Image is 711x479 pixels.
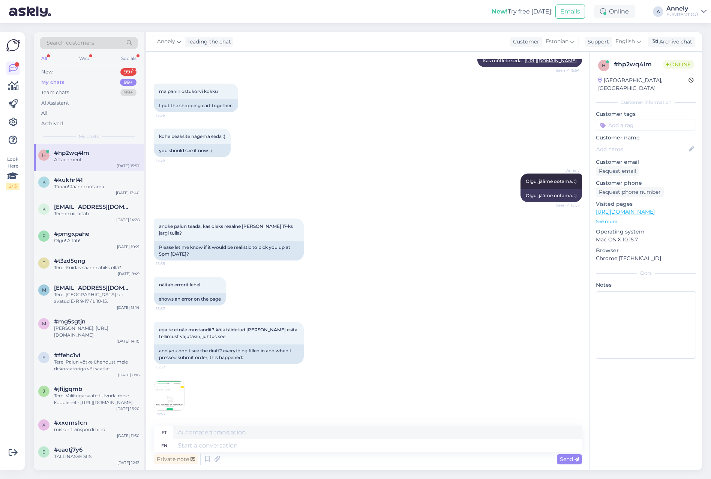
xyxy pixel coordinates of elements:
[54,150,89,156] span: #hp2wq4lm
[117,305,139,310] div: [DATE] 15:14
[78,54,91,63] div: Web
[159,133,225,139] span: kohe peaksite nägema seda :)
[6,38,20,52] img: Askly Logo
[614,60,663,69] div: # hp2wq4lm
[596,270,696,277] div: Extra
[157,37,175,46] span: Annely
[666,6,706,18] a: AnnelyFUNRENT OÜ
[596,166,639,176] div: Request email
[42,233,46,239] span: p
[42,422,45,428] span: x
[42,206,46,212] span: k
[185,38,231,46] div: leading the chat
[585,38,609,46] div: Support
[596,247,696,254] p: Browser
[54,352,80,359] span: #ffehc1vi
[41,68,52,76] div: New
[42,321,46,326] span: m
[54,291,139,305] div: Tere! [GEOGRAPHIC_DATA] on avatud E-R 9-17 / L 10-15.
[156,364,184,370] span: 15:57
[54,210,139,217] div: Teeme nii, aitäh
[46,39,94,47] span: Search customers
[161,439,167,452] div: en
[162,426,166,439] div: et
[120,68,136,76] div: 99+
[120,54,138,63] div: Socials
[117,433,139,439] div: [DATE] 11:30
[54,325,139,338] div: [PERSON_NAME]: [URL][DOMAIN_NAME]
[154,241,304,260] div: Please let me know if it would be realistic to pick you up at 5pm [DATE]?
[560,456,579,463] span: Send
[118,271,139,277] div: [DATE] 9:49
[54,264,139,271] div: Tere! Kuidas saame abiks olla?
[520,189,582,202] div: Olgu, jääme ootama. :)
[596,120,696,131] input: Add a tag
[156,261,184,266] span: 15:55
[596,236,696,244] p: Mac OS X 10.15.7
[54,359,139,372] div: Tere! Palun võtke ühendust meie dekoraatoriga või saatke [PERSON_NAME] kodulehe päring.
[117,338,139,344] div: [DATE] 14:10
[596,187,664,197] div: Request phone number
[596,200,696,208] p: Visited pages
[42,179,46,185] span: k
[54,419,87,426] span: #xxoms1cn
[525,58,577,63] a: [URL][DOMAIN_NAME]
[41,120,63,127] div: Archived
[596,134,696,142] p: Customer name
[596,228,696,236] p: Operating system
[42,152,46,158] span: h
[653,6,663,17] div: A
[546,37,568,46] span: Estonian
[594,5,635,18] div: Online
[54,204,132,210] span: keit.rebane@gmail.com
[596,99,696,106] div: Customer information
[54,183,139,190] div: Tänan! Jääme ootama.
[159,282,200,287] span: näitab errorit lehel
[552,67,580,73] span: Seen ✓ 15:54
[596,110,696,118] p: Customer tags
[54,257,85,264] span: #t3zd5qng
[54,284,132,291] span: mafnira@icloud.com
[154,381,184,411] img: Attachment
[156,306,184,311] span: 15:57
[116,190,139,196] div: [DATE] 13:40
[40,54,48,63] div: All
[54,156,139,163] div: Attachment
[596,145,687,153] input: Add name
[41,79,64,86] div: My chats
[43,260,45,266] span: t
[54,446,82,453] span: #eaotj7y6
[6,183,19,190] div: 2 / 3
[598,76,688,92] div: [GEOGRAPHIC_DATA], [GEOGRAPHIC_DATA]
[648,37,695,47] div: Archive chat
[156,411,184,417] span: 15:57
[41,89,69,96] div: Team chats
[42,287,46,293] span: m
[492,8,508,15] b: New!
[159,88,218,94] span: ma panin ostukorvi kokku
[615,37,635,46] span: English
[156,112,184,118] span: 15:55
[510,38,539,46] div: Customer
[666,6,698,12] div: Annely
[154,293,226,305] div: shows an error on the page
[6,156,19,190] div: Look Here
[43,388,45,394] span: j
[54,386,82,392] span: #jfijgqmb
[154,344,304,364] div: and you don't see the draft? everything filled in and when I pressed submit order, this happened:
[154,99,238,112] div: I put the shopping cart together.
[602,63,606,68] span: h
[118,372,139,378] div: [DATE] 11:16
[666,12,698,18] div: FUNRENT OÜ
[154,144,231,157] div: you should see it now :)
[596,281,696,289] p: Notes
[596,179,696,187] p: Customer phone
[159,327,298,339] span: ega te ei näe mustandit? kõik täidetud [PERSON_NAME] esita tellimust vajutasin, juhtus see:
[596,158,696,166] p: Customer email
[42,355,45,360] span: f
[492,7,552,16] div: Try free [DATE]:
[117,460,139,466] div: [DATE] 12:13
[79,133,99,140] span: My chats
[41,109,48,117] div: All
[54,231,89,237] span: #pmgxpahe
